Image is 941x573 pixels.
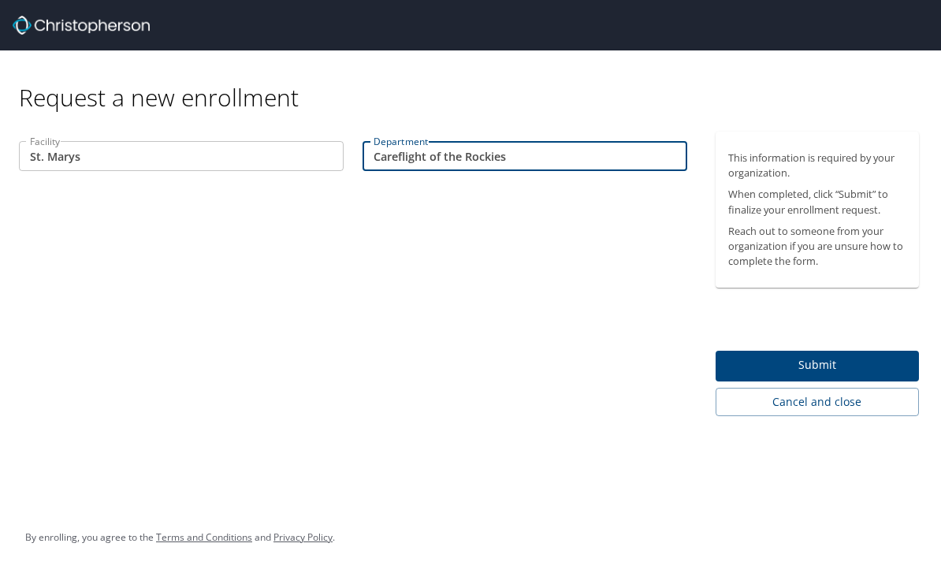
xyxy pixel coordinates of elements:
[728,393,907,412] span: Cancel and close
[25,518,335,557] div: By enrolling, you agree to the and .
[19,141,344,171] input: EX:
[273,530,333,544] a: Privacy Policy
[716,351,920,381] button: Submit
[19,50,932,113] div: Request a new enrollment
[156,530,252,544] a: Terms and Conditions
[716,388,920,417] button: Cancel and close
[363,141,687,171] input: EX:
[728,355,907,375] span: Submit
[728,151,907,180] p: This information is required by your organization.
[728,187,907,217] p: When completed, click “Submit” to finalize your enrollment request.
[728,224,907,270] p: Reach out to someone from your organization if you are unsure how to complete the form.
[13,16,150,35] img: cbt logo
